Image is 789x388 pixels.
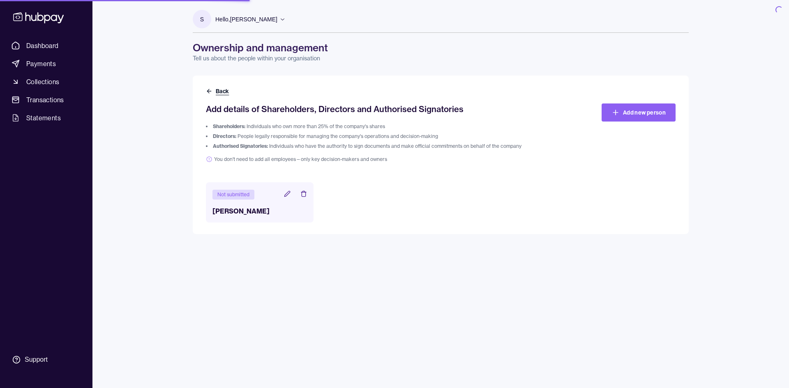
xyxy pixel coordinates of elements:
[215,15,277,24] p: Hello, [PERSON_NAME]
[206,103,558,115] h2: Add details of Shareholders, Directors and Authorised Signatories
[602,103,676,122] a: Add new person
[206,123,558,130] li: Individuals who own more than 25% of the company's shares
[206,143,558,149] li: Individuals who have the authority to sign documents and make official commitments on behalf of t...
[213,133,236,139] span: Directors:
[213,143,268,149] span: Authorised Signatories:
[206,133,558,140] li: People legally responsible for managing the company's operations and decision-making
[25,355,48,364] div: Support
[212,206,307,216] h3: [PERSON_NAME]
[193,41,689,54] h1: Ownership and management
[8,56,84,71] a: Payments
[26,77,59,87] span: Collections
[8,74,84,89] a: Collections
[8,38,84,53] a: Dashboard
[8,351,84,368] a: Support
[8,110,84,125] a: Statements
[206,156,558,163] span: You don't need to add all employees—only key decision-makers and owners
[8,92,84,107] a: Transactions
[212,190,254,200] div: Not submitted
[26,95,64,105] span: Transactions
[213,123,245,129] span: Shareholders:
[200,15,204,24] p: S
[26,41,59,51] span: Dashboard
[26,59,56,69] span: Payments
[26,113,61,123] span: Statements
[206,87,231,95] button: Back
[193,54,689,62] p: Tell us about the people within your organisation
